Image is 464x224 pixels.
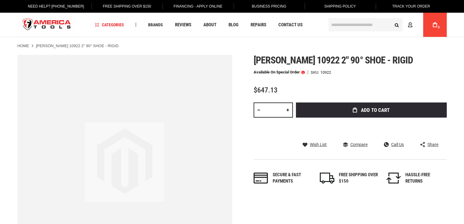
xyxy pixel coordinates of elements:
img: payments [254,173,268,183]
a: Home [18,43,29,49]
button: Search [391,19,403,31]
strong: [PERSON_NAME] 10922 2" 90° SHOE - RIGID [36,44,119,48]
img: America Tools [18,14,76,36]
span: About [203,23,216,27]
span: Share [427,142,438,147]
img: returns [386,173,401,183]
a: Categories [92,21,127,29]
a: Compare [343,142,368,147]
span: 0 [438,26,440,29]
p: Available on Special Order [254,70,305,74]
span: Compare [350,142,368,147]
span: Call Us [391,142,404,147]
div: FREE SHIPPING OVER $150 [339,172,378,185]
iframe: Secure express checkout frame [295,119,448,122]
div: 10922 [320,70,331,74]
a: Contact Us [276,21,305,29]
a: Brands [145,21,166,29]
a: store logo [18,14,76,36]
span: Brands [148,23,163,27]
div: Secure & fast payments [273,172,312,185]
a: Call Us [384,142,404,147]
span: Categories [95,23,124,27]
button: Add to Cart [296,102,447,118]
span: Add to Cart [361,108,390,113]
div: HASSLE-FREE RETURNS [405,172,445,185]
span: $647.13 [254,86,277,94]
span: Reviews [175,23,191,27]
a: Repairs [248,21,269,29]
span: Blog [229,23,238,27]
strong: SKU [311,70,320,74]
a: Wish List [303,142,327,147]
a: Blog [226,21,241,29]
span: Shipping Policy [324,4,356,8]
img: image.jpg [85,122,164,202]
a: About [201,21,219,29]
span: Wish List [310,142,327,147]
a: 0 [429,13,441,37]
a: Reviews [172,21,194,29]
img: shipping [320,173,334,183]
span: Contact Us [278,23,303,27]
span: Repairs [251,23,266,27]
span: [PERSON_NAME] 10922 2" 90° shoe - rigid [254,54,413,66]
